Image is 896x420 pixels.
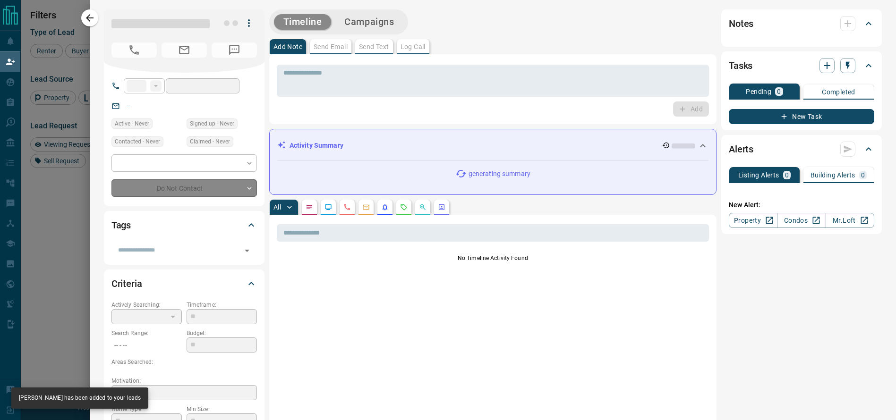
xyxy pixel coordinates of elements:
p: Min Size: [187,405,257,413]
p: Motivation: [111,377,257,385]
svg: Calls [343,203,351,211]
p: Timeframe: [187,301,257,309]
span: Active - Never [115,119,149,128]
span: Claimed - Never [190,137,230,146]
button: New Task [729,109,874,124]
p: Add Note [273,43,302,50]
svg: Agent Actions [438,203,445,211]
button: Open [240,244,254,257]
span: No Number [111,42,157,58]
p: All [273,204,281,210]
p: Home Type: [111,405,182,413]
div: Criteria [111,272,257,295]
h2: Criteria [111,276,142,291]
div: Do Not Contact [111,179,257,197]
p: 0 [861,172,865,178]
div: Tasks [729,54,874,77]
svg: Opportunities [419,203,427,211]
p: Listing Alerts [738,172,779,178]
div: Notes [729,12,874,35]
button: Campaigns [335,14,403,30]
p: Budget: [187,329,257,337]
div: [PERSON_NAME] has been added to your leads [19,390,141,406]
p: Building Alerts [811,172,855,178]
h2: Alerts [729,142,753,157]
p: New Alert: [729,200,874,210]
button: Timeline [274,14,332,30]
p: -- - -- [111,337,182,353]
svg: Notes [306,203,313,211]
p: 0 [777,88,781,95]
a: Mr.Loft [826,213,874,228]
h2: Tasks [729,58,752,73]
span: Signed up - Never [190,119,234,128]
span: Contacted - Never [115,137,160,146]
a: Property [729,213,777,228]
p: No Timeline Activity Found [277,254,709,262]
p: 0 [785,172,789,178]
svg: Requests [400,203,408,211]
h2: Notes [729,16,753,31]
a: -- [127,102,130,109]
span: No Number [212,42,257,58]
div: Tags [111,214,257,236]
p: Actively Searching: [111,301,182,309]
p: Search Range: [111,329,182,337]
p: generating summary [469,169,530,179]
p: Pending [746,88,771,95]
p: Areas Searched: [111,358,257,366]
p: Completed [822,89,855,95]
svg: Lead Browsing Activity [324,203,332,211]
h2: Tags [111,218,131,233]
p: Activity Summary [290,141,343,151]
span: No Email [162,42,207,58]
div: Activity Summary [277,137,708,154]
svg: Emails [362,203,370,211]
div: Alerts [729,138,874,160]
svg: Listing Alerts [381,203,389,211]
a: Condos [777,213,826,228]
